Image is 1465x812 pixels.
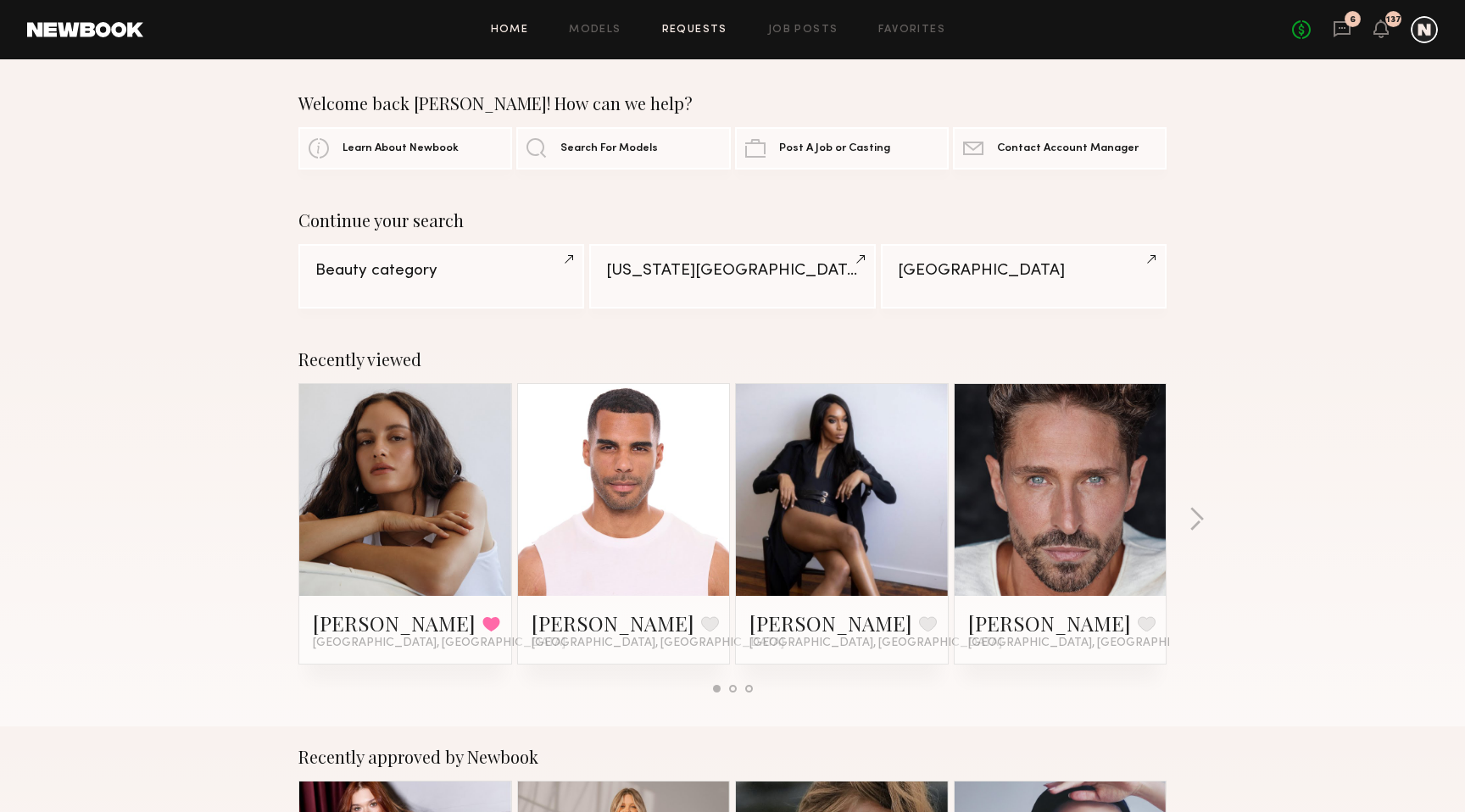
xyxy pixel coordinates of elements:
a: Job Posts [768,25,838,36]
span: Post A Job or Casting [779,143,890,154]
div: [GEOGRAPHIC_DATA] [898,263,1150,279]
a: Favorites [878,25,945,36]
div: Recently approved by Newbook [298,747,1167,767]
span: Contact Account Manager [997,143,1139,154]
a: Learn About Newbook [298,127,512,170]
div: 137 [1386,15,1401,25]
span: Search For Models [560,143,658,154]
span: [GEOGRAPHIC_DATA], [GEOGRAPHIC_DATA] [749,637,1002,650]
a: Beauty category [298,244,584,309]
a: [GEOGRAPHIC_DATA] [881,244,1167,309]
div: Beauty category [315,263,567,279]
a: [PERSON_NAME] [532,609,694,637]
span: [GEOGRAPHIC_DATA], [GEOGRAPHIC_DATA] [968,637,1221,650]
a: [PERSON_NAME] [968,609,1131,637]
div: [US_STATE][GEOGRAPHIC_DATA] [606,263,858,279]
div: Welcome back [PERSON_NAME]! How can we help? [298,93,1167,114]
a: [PERSON_NAME] [749,609,912,637]
a: Contact Account Manager [953,127,1167,170]
a: Search For Models [516,127,730,170]
a: Requests [662,25,727,36]
a: Home [491,25,529,36]
span: [GEOGRAPHIC_DATA], [GEOGRAPHIC_DATA] [313,637,565,650]
div: Recently viewed [298,349,1167,370]
span: Learn About Newbook [343,143,459,154]
span: [GEOGRAPHIC_DATA], [GEOGRAPHIC_DATA] [532,637,784,650]
a: [US_STATE][GEOGRAPHIC_DATA] [589,244,875,309]
div: 6 [1350,15,1356,25]
div: Continue your search [298,210,1167,231]
a: Post A Job or Casting [735,127,949,170]
a: Models [569,25,621,36]
a: [PERSON_NAME] [313,609,476,637]
a: 6 [1333,19,1351,41]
